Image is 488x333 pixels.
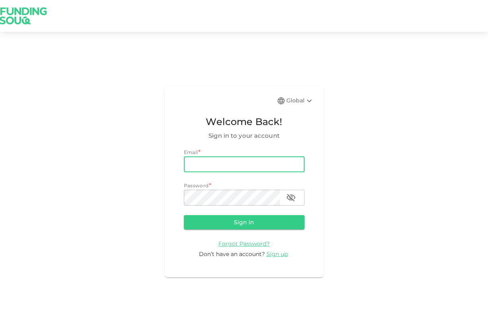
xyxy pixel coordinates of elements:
[184,131,305,141] span: Sign in to your account
[184,149,198,155] span: Email
[199,250,265,258] span: Don’t have an account?
[184,190,280,206] input: password
[184,183,209,189] span: Password
[184,156,305,172] input: email
[286,96,314,106] div: Global
[184,215,305,229] button: Sign in
[184,114,305,129] span: Welcome Back!
[218,240,270,247] a: Forgot Password?
[266,250,288,258] span: Sign up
